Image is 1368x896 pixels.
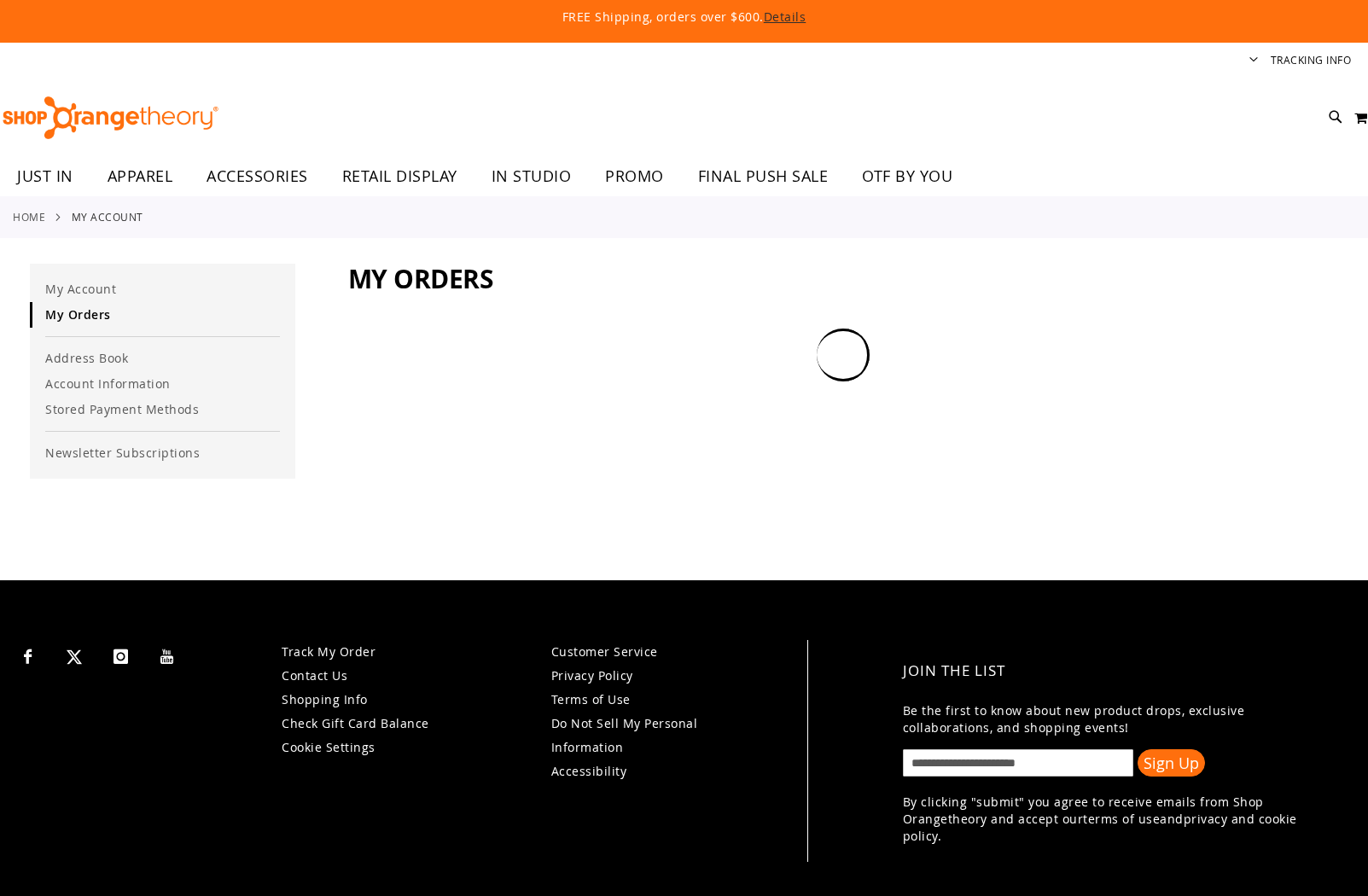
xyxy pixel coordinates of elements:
[342,157,457,195] span: RETAIL DISPLAY
[903,702,1333,736] p: Be the first to know about new product drops, exclusive collaborations, and shopping events!
[106,640,136,670] a: Visit our Instagram page
[588,157,681,196] a: PROMO
[207,157,308,195] span: ACCESSORIES
[60,640,90,670] a: Visit our X page
[90,157,190,196] a: APPAREL
[30,346,295,371] a: Address Book
[153,640,183,670] a: Visit our Youtube page
[903,794,1333,845] p: By clicking "submit" you agree to receive emails from Shop Orangetheory and accept our and
[1271,53,1352,67] a: Tracking Info
[1144,753,1199,773] span: Sign Up
[348,261,494,296] span: My Orders
[108,157,173,195] span: APPAREL
[282,667,347,684] a: Contact Us
[698,157,829,195] span: FINAL PUSH SALE
[282,739,375,755] a: Cookie Settings
[30,397,295,422] a: Stored Payment Methods
[13,640,43,670] a: Visit our Facebook page
[551,763,627,779] a: Accessibility
[903,649,1333,694] h4: Join the List
[282,643,375,660] a: Track My Order
[30,440,295,466] a: Newsletter Subscriptions
[605,157,664,195] span: PROMO
[681,157,846,196] a: FINAL PUSH SALE
[764,9,806,25] a: Details
[282,691,368,707] a: Shopping Info
[30,276,295,302] a: My Account
[862,157,952,195] span: OTF BY YOU
[474,157,589,196] a: IN STUDIO
[325,157,474,196] a: RETAIL DISPLAY
[492,157,572,195] span: IN STUDIO
[17,157,73,195] span: JUST IN
[282,715,429,731] a: Check Gift Card Balance
[189,157,325,196] a: ACCESSORIES
[30,302,295,328] a: My Orders
[1138,749,1205,777] button: Sign Up
[13,209,45,224] a: Home
[551,715,698,755] a: Do Not Sell My Personal Information
[551,643,658,660] a: Customer Service
[903,811,1297,844] a: privacy and cookie policy.
[845,157,969,196] a: OTF BY YOU
[67,649,82,665] img: Twitter
[551,667,633,684] a: Privacy Policy
[30,371,295,397] a: Account Information
[1249,53,1258,69] button: Account menu
[72,209,143,224] strong: My Account
[903,749,1133,777] input: enter email
[172,9,1196,26] p: FREE Shipping, orders over $600.
[551,691,631,707] a: Terms of Use
[1083,811,1160,827] a: terms of use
